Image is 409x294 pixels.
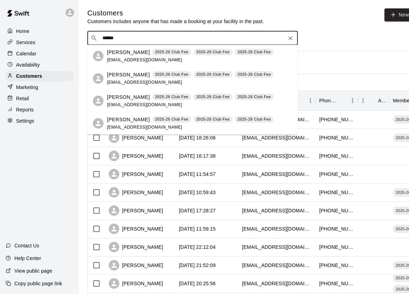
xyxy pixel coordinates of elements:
p: Availability [16,61,40,68]
div: [PERSON_NAME] [109,224,163,234]
p: Customers [16,73,42,80]
div: Kendal Lillis [93,96,103,106]
p: Help Center [14,255,41,262]
div: 2025-08-17 10:59:43 [179,189,216,196]
div: Search customers by name or email [87,31,298,45]
p: Reports [16,106,34,113]
div: 2025-08-17 16:17:38 [179,152,216,159]
p: 2025-26 Club Fee [196,71,230,77]
p: 2025-26 Club Fee [196,49,230,55]
button: Sort [368,96,378,105]
div: Corinne Lillis [93,118,103,129]
a: Retail [6,93,73,104]
p: 2025-26 Club Fee [237,116,271,122]
button: Sort [337,96,347,105]
div: +16185800050 [319,116,354,123]
div: briantolley32@yahoo.com [242,244,312,251]
p: 2025-26 Club Fee [237,94,271,100]
p: [PERSON_NAME] [107,94,150,101]
div: +16186966058 [319,262,354,269]
a: Availability [6,60,73,70]
p: Contact Us [14,242,39,249]
button: Menu [347,95,358,106]
div: Chloe Lillis [93,73,103,84]
p: Copy public page link [14,280,62,287]
a: Reports [6,104,73,115]
div: +12172913920 [319,171,354,178]
div: Age [378,91,386,110]
p: 2025-26 Club Fee [155,116,188,122]
h5: Customers [87,8,264,18]
p: 2025-26 Club Fee [155,94,188,100]
p: View public page [14,267,52,274]
p: [PERSON_NAME] [107,71,150,78]
div: Age [358,91,389,110]
p: 2025-26 Club Fee [237,71,271,77]
div: jkypta1@gmail.com [242,207,312,214]
div: alberse89@gmail.com [242,152,312,159]
p: 2025-26 Club Fee [237,49,271,55]
div: 2025-08-13 20:25:56 [179,280,216,287]
p: Customers includes anyone that has made a booking at your facility in the past. [87,18,264,25]
div: [PERSON_NAME] [109,169,163,179]
p: [PERSON_NAME] [107,116,150,123]
div: [PERSON_NAME] [109,242,163,252]
div: +16184775642 [319,152,354,159]
span: [EMAIL_ADDRESS][DOMAIN_NAME] [107,125,182,130]
div: afoster013087@gmail.com [242,171,312,178]
div: [PERSON_NAME] [109,151,163,161]
button: Menu [358,95,368,106]
div: +16183010376 [319,244,354,251]
div: [PERSON_NAME] [109,132,163,143]
p: 2025-26 Club Fee [155,49,188,55]
div: Marty Lillis [93,51,103,61]
div: +16187098989 [319,225,354,232]
div: 2025-08-17 11:54:57 [179,171,216,178]
div: Email [239,91,316,110]
div: +16185403628 [319,134,354,141]
span: [EMAIL_ADDRESS][DOMAIN_NAME] [107,80,182,85]
p: 2025-26 Club Fee [155,71,188,77]
a: Services [6,37,73,48]
a: Marketing [6,82,73,93]
p: 2025-26 Club Fee [196,116,230,122]
div: [PERSON_NAME] [109,260,163,271]
a: Customers [6,71,73,81]
p: Retail [16,95,29,102]
a: Calendar [6,48,73,59]
div: sarah_marc02@hotmail.com [242,262,312,269]
div: +16185406111 [319,207,354,214]
div: +16187911996 [319,280,354,287]
p: Settings [16,117,34,124]
p: Calendar [16,50,36,57]
div: Phone Number [319,91,337,110]
button: Menu [305,95,316,106]
p: 2025-26 Club Fee [196,94,230,100]
div: Phone Number [316,91,358,110]
div: hballinger88@gmail.com [242,225,312,232]
div: 2025-08-16 11:59:15 [179,225,216,232]
div: kelsee.mook@gmail.com [242,134,312,141]
button: Clear [286,33,295,43]
span: [EMAIL_ADDRESS][DOMAIN_NAME] [107,57,182,62]
a: Home [6,26,73,36]
div: charity@coxalarm.com [242,189,312,196]
p: Home [16,28,29,35]
p: Services [16,39,35,46]
p: [PERSON_NAME] [107,49,150,56]
div: [PERSON_NAME] [109,278,163,289]
div: +16189805989 [319,189,354,196]
div: mlpellum@gmail.com [242,280,312,287]
a: Settings [6,116,73,126]
div: [PERSON_NAME] [109,187,163,198]
div: 2025-08-16 17:28:27 [179,207,216,214]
